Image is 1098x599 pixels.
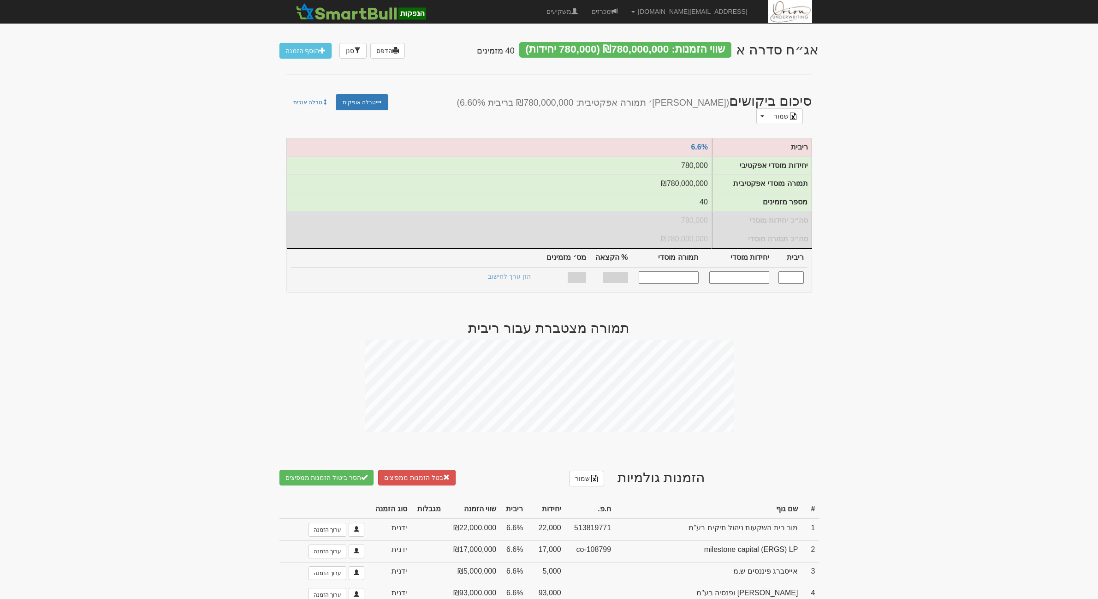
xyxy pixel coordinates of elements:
div: AMTRUST RE LTD - אג״ח (סדרה א) - הנפקה פרטית [736,42,819,57]
img: סמארטבול - מערכת לניהול הנפקות [293,2,429,21]
th: ריבית [773,249,807,267]
button: בטל הזמנות ממפיצים [378,470,456,485]
td: ₪5,000,000 [445,562,500,584]
td: סה״כ יחידות מוסדי [712,212,812,230]
button: הסר ביטול הזמנות ממפיצים [279,470,374,485]
td: ידנית [368,540,411,562]
th: מס׳ מזמינים [540,249,589,267]
td: 6.6% [500,519,527,541]
td: ידנית [368,519,411,541]
a: שמור [768,108,803,124]
td: ₪17,000,000 [445,540,500,562]
td: 5,000 [527,562,564,584]
td: ₪22,000,000 [445,519,500,541]
td: סה״כ תמורה [286,230,712,249]
a: 6.6% [691,143,707,151]
small: ([PERSON_NAME]׳ תמורה אפקטיבית: ₪780,000,000 בריבית 6.60%) [457,97,730,108]
a: ערוך הזמנה [309,523,346,537]
th: שם גוף [615,500,801,519]
td: יחידות מוסדי אפקטיבי [712,156,812,175]
td: אייסברג פיננסים ש.מ [615,562,801,584]
a: ערוך הזמנה [309,566,346,580]
td: 17,000 [527,540,564,562]
h2: תמורה מצטברת עבור ריבית [286,320,812,335]
td: מור בית השקעות ניהול תיקים בע"מ [615,519,801,541]
td: 513819771 [565,519,615,541]
td: תמורה מוסדי אפקטיבית [712,175,812,193]
td: ריבית [712,138,812,156]
td: תמורה אפקטיבית [286,175,712,193]
td: milestone capital (ERGS) LP [615,540,801,562]
a: שמור [569,471,604,486]
td: 6.6% [500,540,527,562]
h2: סיכום ביקושים [414,93,819,124]
h4: 40 מזמינים [477,47,515,56]
img: excel-file-black.png [591,475,598,482]
th: יחידות מוסדי [702,249,773,267]
td: מספר מזמינים [712,193,812,212]
th: # [801,500,819,519]
td: סה״כ יחידות [286,212,712,230]
th: יחידות [527,500,564,519]
td: co-108799 [565,540,615,562]
th: שווי הזמנה [445,500,500,519]
img: excel-file-black.png [789,113,797,120]
th: תמורה מוסדי [632,249,702,267]
th: ח.פ. [565,500,615,519]
td: 2 [801,540,819,562]
td: 3 [801,562,819,584]
th: מגבלות [411,500,445,519]
td: מספר מזמינים [286,193,712,212]
td: 1 [801,519,819,541]
a: הדפס [370,43,405,59]
td: 22,000 [527,519,564,541]
a: ערוך הזמנה [309,545,346,558]
a: טבלה אופקית [336,94,388,110]
th: סוג הזמנה [368,500,411,519]
th: % הקצאה [590,249,632,267]
td: ידנית [368,562,411,584]
a: סנן [339,43,367,59]
td: 6.6% [500,562,527,584]
a: טבלה אנכית [286,94,335,110]
h2: הזמנות גולמיות [279,470,819,486]
th: ריבית [500,500,527,519]
div: שווי הזמנות: ₪780,000,000 (780,000 יחידות) [519,42,731,58]
td: יחידות אפקטיבי [286,156,712,175]
td: סה״כ תמורה מוסדי [712,230,812,249]
a: הוסף הזמנה [279,43,332,59]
